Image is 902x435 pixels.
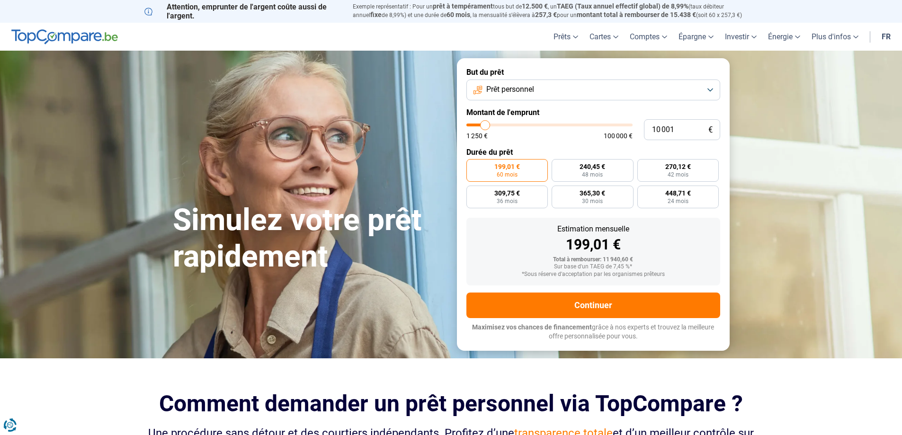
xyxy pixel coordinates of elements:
[535,11,557,18] span: 257,3 €
[173,202,446,275] h1: Simulez votre prêt rapidement
[762,23,806,51] a: Énergie
[497,172,518,178] span: 60 mois
[466,108,720,117] label: Montant de l'emprunt
[353,2,758,19] p: Exemple représentatif : Pour un tous but de , un (taux débiteur annuel de 8,99%) et une durée de ...
[522,2,548,10] span: 12.500 €
[673,23,719,51] a: Épargne
[548,23,584,51] a: Prêts
[876,23,896,51] a: fr
[719,23,762,51] a: Investir
[580,190,605,196] span: 365,30 €
[494,190,520,196] span: 309,75 €
[466,68,720,77] label: But du prêt
[557,2,688,10] span: TAEG (Taux annuel effectif global) de 8,99%
[466,323,720,341] p: grâce à nos experts et trouvez la meilleure offre personnalisée pour vous.
[577,11,696,18] span: montant total à rembourser de 15.438 €
[474,264,713,270] div: Sur base d'un TAEG de 7,45 %*
[708,126,713,134] span: €
[624,23,673,51] a: Comptes
[144,391,758,417] h2: Comment demander un prêt personnel via TopCompare ?
[582,198,603,204] span: 30 mois
[582,172,603,178] span: 48 mois
[486,84,534,95] span: Prêt personnel
[494,163,520,170] span: 199,01 €
[806,23,864,51] a: Plus d'infos
[584,23,624,51] a: Cartes
[466,133,488,139] span: 1 250 €
[466,293,720,318] button: Continuer
[474,257,713,263] div: Total à rembourser: 11 940,60 €
[474,271,713,278] div: *Sous réserve d'acceptation par les organismes prêteurs
[472,323,592,331] span: Maximisez vos chances de financement
[466,148,720,157] label: Durée du prêt
[370,11,382,18] span: fixe
[668,172,688,178] span: 42 mois
[447,11,470,18] span: 60 mois
[433,2,493,10] span: prêt à tempérament
[604,133,633,139] span: 100 000 €
[497,198,518,204] span: 36 mois
[144,2,341,20] p: Attention, emprunter de l'argent coûte aussi de l'argent.
[668,198,688,204] span: 24 mois
[665,163,691,170] span: 270,12 €
[665,190,691,196] span: 448,71 €
[474,225,713,233] div: Estimation mensuelle
[11,29,118,44] img: TopCompare
[474,238,713,252] div: 199,01 €
[580,163,605,170] span: 240,45 €
[466,80,720,100] button: Prêt personnel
